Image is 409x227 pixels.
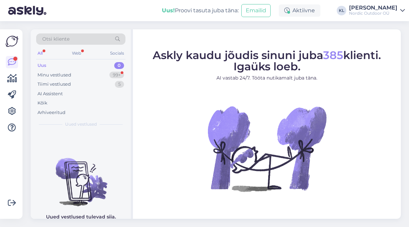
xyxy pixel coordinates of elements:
[37,72,71,79] div: Minu vestlused
[206,87,328,210] img: No Chat active
[114,62,124,69] div: 0
[241,4,271,17] button: Emailid
[37,100,47,107] div: Kõik
[65,121,97,127] span: Uued vestlused
[162,7,175,14] b: Uus!
[162,6,239,15] div: Proovi tasuta juba täna:
[36,49,44,58] div: All
[349,11,397,16] div: Nordic Outdoor OÜ
[279,4,320,17] div: Aktiivne
[337,6,346,15] div: KL
[37,62,46,69] div: Uus
[153,48,381,73] span: Askly kaudu jõudis sinuni juba klienti. Igaüks loeb.
[31,146,131,207] img: No chats
[71,49,82,58] div: Web
[37,90,63,97] div: AI Assistent
[349,5,405,16] a: [PERSON_NAME]Nordic Outdoor OÜ
[5,35,18,48] img: Askly Logo
[37,81,71,88] div: Tiimi vestlused
[323,48,343,62] span: 385
[46,213,116,221] p: Uued vestlused tulevad siia.
[115,81,124,88] div: 5
[42,36,70,43] span: Otsi kliente
[37,109,65,116] div: Arhiveeritud
[109,49,125,58] div: Socials
[109,72,124,79] div: 99+
[153,74,381,82] p: AI vastab 24/7. Tööta nutikamalt juba täna.
[349,5,397,11] div: [PERSON_NAME]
